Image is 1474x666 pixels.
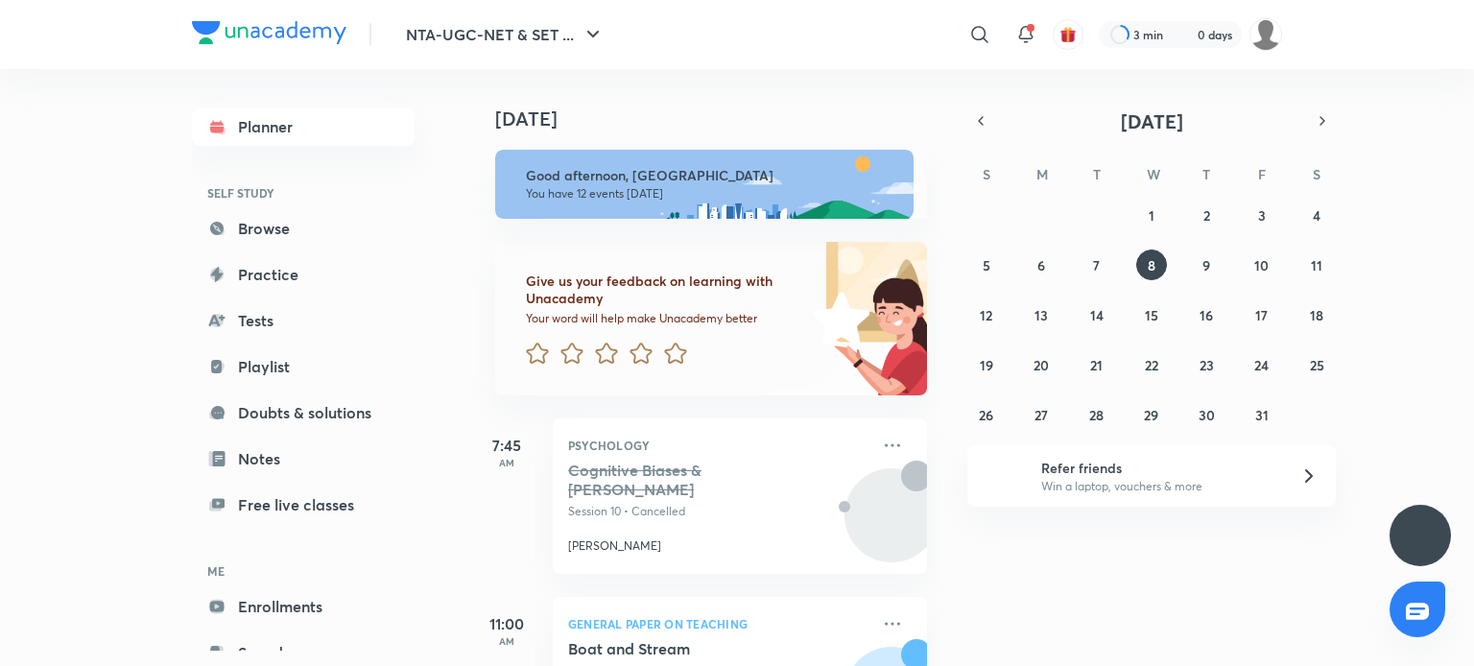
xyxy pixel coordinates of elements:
[526,311,806,326] p: Your word will help make Unacademy better
[1149,206,1154,225] abbr: October 1, 2025
[1041,478,1277,495] p: Win a laptop, vouchers & more
[1082,399,1112,430] button: October 28, 2025
[1036,165,1048,183] abbr: Monday
[1136,250,1167,280] button: October 8, 2025
[394,15,616,54] button: NTA-UGC-NET & SET ...
[971,349,1002,380] button: October 19, 2025
[1191,349,1222,380] button: October 23, 2025
[1247,250,1277,280] button: October 10, 2025
[1148,256,1155,274] abbr: October 8, 2025
[1082,349,1112,380] button: October 21, 2025
[1191,399,1222,430] button: October 30, 2025
[1059,26,1077,43] img: avatar
[1202,165,1210,183] abbr: Thursday
[568,537,661,555] p: [PERSON_NAME]
[1254,356,1269,374] abbr: October 24, 2025
[1037,256,1045,274] abbr: October 6, 2025
[1175,25,1194,44] img: streak
[983,165,990,183] abbr: Sunday
[1200,356,1214,374] abbr: October 23, 2025
[495,107,946,131] h4: [DATE]
[1301,250,1332,280] button: October 11, 2025
[1191,200,1222,230] button: October 2, 2025
[495,150,914,219] img: afternoon
[1247,200,1277,230] button: October 3, 2025
[192,440,415,478] a: Notes
[1145,306,1158,324] abbr: October 15, 2025
[1409,524,1432,547] img: ttu
[1311,256,1322,274] abbr: October 11, 2025
[1089,406,1104,424] abbr: October 28, 2025
[1258,206,1266,225] abbr: October 3, 2025
[192,177,415,209] h6: SELF STUDY
[1026,399,1057,430] button: October 27, 2025
[1121,108,1183,134] span: [DATE]
[568,612,869,635] p: General Paper on Teaching
[192,486,415,524] a: Free live classes
[192,21,346,44] img: Company Logo
[192,347,415,386] a: Playlist
[971,250,1002,280] button: October 5, 2025
[526,167,896,184] h6: Good afternoon, [GEOGRAPHIC_DATA]
[568,434,869,457] p: Psychology
[994,107,1309,134] button: [DATE]
[1249,18,1282,51] img: SRITAMA CHATTERJEE
[1034,306,1048,324] abbr: October 13, 2025
[526,273,806,307] h6: Give us your feedback on learning with Unacademy
[1136,399,1167,430] button: October 29, 2025
[1191,250,1222,280] button: October 9, 2025
[192,555,415,587] h6: ME
[980,306,992,324] abbr: October 12, 2025
[468,457,545,468] p: AM
[1254,256,1269,274] abbr: October 10, 2025
[1136,200,1167,230] button: October 1, 2025
[1090,306,1104,324] abbr: October 14, 2025
[192,301,415,340] a: Tests
[1310,356,1324,374] abbr: October 25, 2025
[1310,306,1323,324] abbr: October 18, 2025
[192,209,415,248] a: Browse
[192,255,415,294] a: Practice
[1136,299,1167,330] button: October 15, 2025
[192,21,346,49] a: Company Logo
[1313,206,1320,225] abbr: October 4, 2025
[1041,458,1277,478] h6: Refer friends
[192,107,415,146] a: Planner
[1247,299,1277,330] button: October 17, 2025
[192,587,415,626] a: Enrollments
[1026,349,1057,380] button: October 20, 2025
[1301,200,1332,230] button: October 4, 2025
[1313,165,1320,183] abbr: Saturday
[971,299,1002,330] button: October 12, 2025
[468,612,545,635] h5: 11:00
[1026,299,1057,330] button: October 13, 2025
[568,503,869,520] p: Session 10 • Cancelled
[526,186,896,202] p: You have 12 events [DATE]
[748,242,927,395] img: feedback_image
[1199,406,1215,424] abbr: October 30, 2025
[1200,306,1213,324] abbr: October 16, 2025
[1247,349,1277,380] button: October 24, 2025
[980,356,993,374] abbr: October 19, 2025
[1145,356,1158,374] abbr: October 22, 2025
[1034,406,1048,424] abbr: October 27, 2025
[979,406,993,424] abbr: October 26, 2025
[1093,256,1100,274] abbr: October 7, 2025
[1202,256,1210,274] abbr: October 9, 2025
[468,434,545,457] h5: 7:45
[468,635,545,647] p: AM
[568,461,807,499] h5: Cognitive Biases & Fallacies
[1053,19,1083,50] button: avatar
[1082,299,1112,330] button: October 14, 2025
[1082,250,1112,280] button: October 7, 2025
[1247,399,1277,430] button: October 31, 2025
[192,393,415,432] a: Doubts & solutions
[983,457,1021,495] img: referral
[1191,299,1222,330] button: October 16, 2025
[1136,349,1167,380] button: October 22, 2025
[1026,250,1057,280] button: October 6, 2025
[1203,206,1210,225] abbr: October 2, 2025
[1301,349,1332,380] button: October 25, 2025
[1034,356,1049,374] abbr: October 20, 2025
[1258,165,1266,183] abbr: Friday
